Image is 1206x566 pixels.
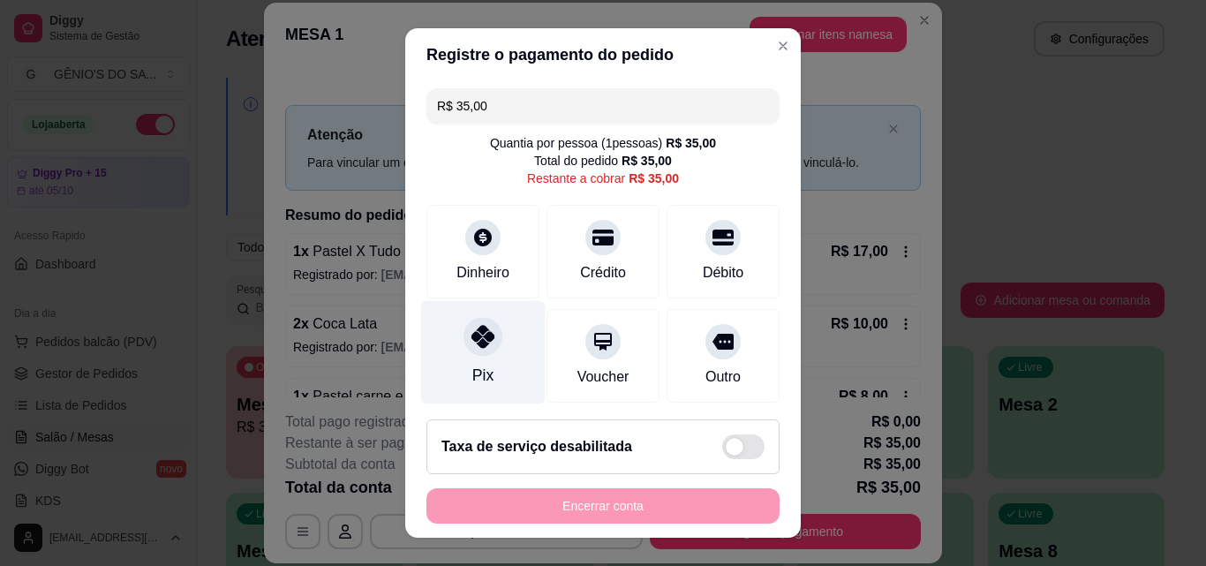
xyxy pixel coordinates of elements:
div: R$ 35,00 [666,134,716,152]
div: Total do pedido [534,152,672,170]
div: Restante a cobrar [527,170,679,187]
div: Crédito [580,262,626,283]
div: Outro [705,366,741,388]
div: Débito [703,262,743,283]
div: R$ 35,00 [629,170,679,187]
header: Registre o pagamento do pedido [405,28,801,81]
h2: Taxa de serviço desabilitada [441,436,632,457]
div: Pix [472,364,494,387]
div: Quantia por pessoa ( 1 pessoas) [490,134,716,152]
div: Voucher [577,366,629,388]
div: R$ 35,00 [622,152,672,170]
button: Close [769,32,797,60]
div: Dinheiro [456,262,509,283]
input: Ex.: hambúrguer de cordeiro [437,88,769,124]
